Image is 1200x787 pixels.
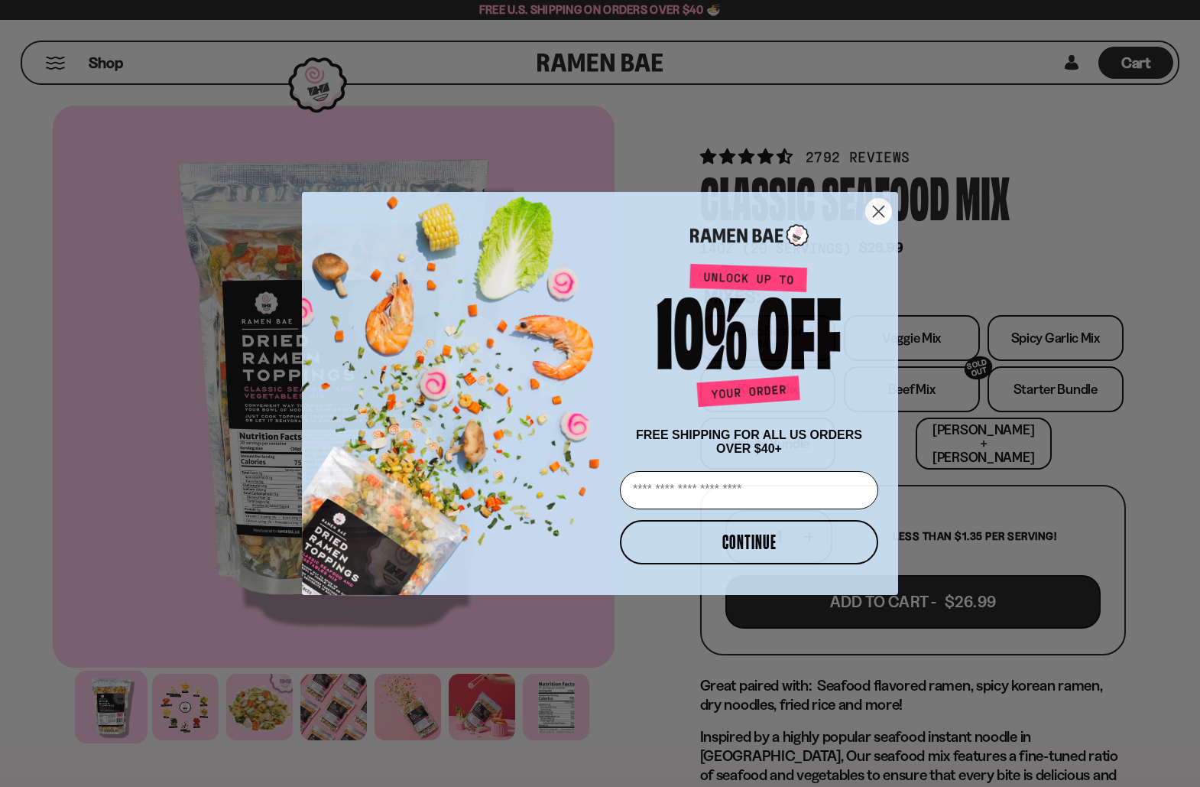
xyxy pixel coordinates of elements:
[654,263,845,413] img: Unlock up to 10% off
[620,520,878,564] button: CONTINUE
[302,179,614,595] img: ce7035ce-2e49-461c-ae4b-8ade7372f32c.png
[865,198,892,225] button: Close dialog
[636,428,862,455] span: FREE SHIPPING FOR ALL US ORDERS OVER $40+
[690,223,809,248] img: Ramen Bae Logo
